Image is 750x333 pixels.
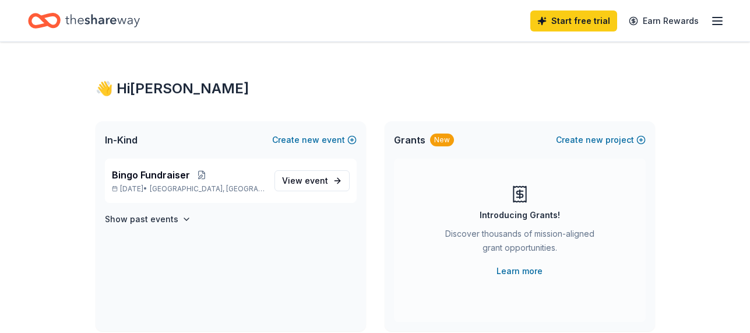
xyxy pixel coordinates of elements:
button: Createnewevent [272,133,357,147]
span: [GEOGRAPHIC_DATA], [GEOGRAPHIC_DATA] [150,184,265,194]
span: Bingo Fundraiser [112,168,190,182]
span: View [282,174,328,188]
button: Createnewproject [556,133,646,147]
span: Grants [394,133,425,147]
a: Home [28,7,140,34]
div: New [430,134,454,146]
span: event [305,176,328,185]
span: new [302,133,319,147]
h4: Show past events [105,212,178,226]
p: [DATE] • [112,184,265,194]
button: Show past events [105,212,191,226]
div: 👋 Hi [PERSON_NAME] [96,79,655,98]
span: new [586,133,603,147]
span: In-Kind [105,133,138,147]
a: Earn Rewards [622,10,706,31]
a: Start free trial [530,10,617,31]
a: Learn more [497,264,543,278]
a: View event [274,170,350,191]
div: Introducing Grants! [480,208,560,222]
div: Discover thousands of mission-aligned grant opportunities. [441,227,599,260]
